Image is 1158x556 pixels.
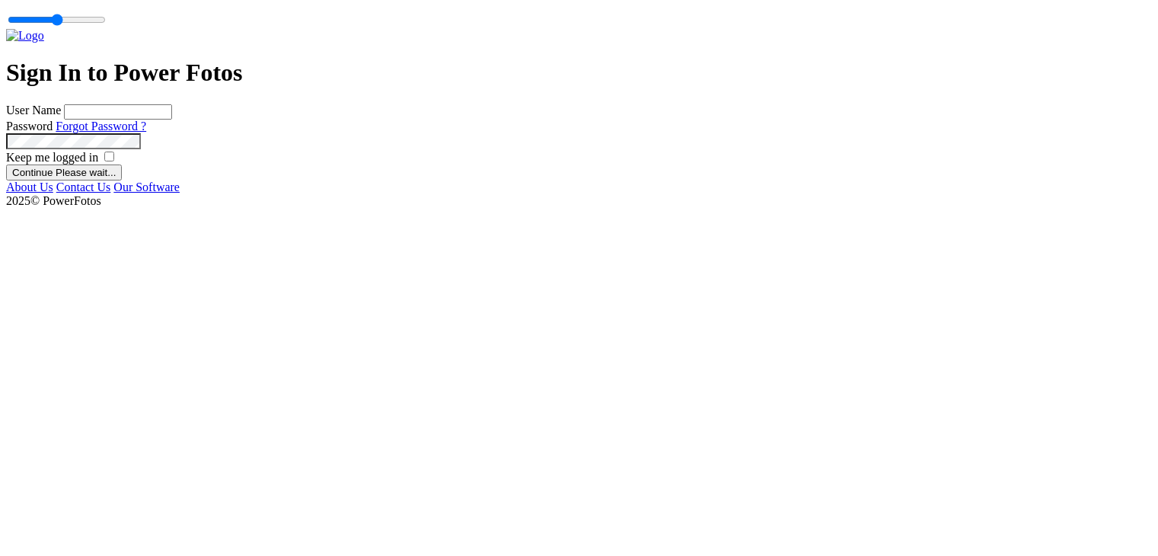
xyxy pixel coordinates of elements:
h1: Sign In to Power Fotos [6,59,1152,87]
button: Continue Please wait... [6,165,122,181]
span: Please wait... [56,167,116,178]
label: Password [6,120,53,133]
a: Forgot Password ? [56,120,146,133]
a: About Us [6,181,53,193]
div: 2025© PowerFotos [6,194,1152,208]
a: Contact Us [56,181,111,193]
img: Logo [6,29,44,43]
span: Continue [12,167,53,178]
label: Keep me logged in [6,151,98,164]
a: Our Software [113,181,180,193]
label: User Name [6,104,61,117]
